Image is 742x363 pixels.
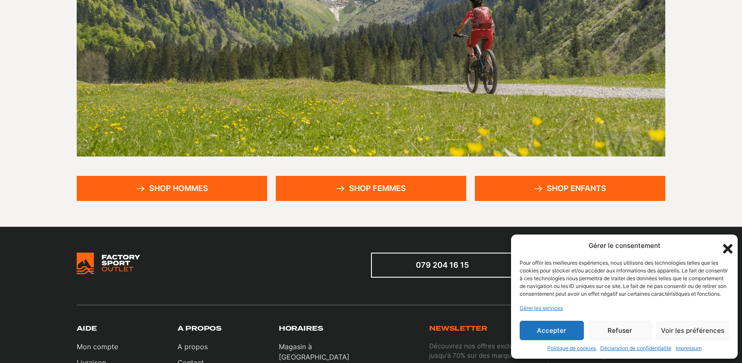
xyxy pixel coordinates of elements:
[77,176,267,201] a: Shop hommes
[429,325,487,333] h3: Newsletter
[279,325,323,333] h3: Horaires
[279,341,371,362] p: Magasin à [GEOGRAPHIC_DATA]
[475,176,665,201] a: Shop enfants
[676,344,701,352] a: Impressum
[276,176,466,201] a: Shop femmes
[178,341,208,352] a: A propos
[77,253,140,274] img: Bricks Woocommerce Starter
[77,341,118,352] a: Mon compte
[77,325,97,333] h3: Aide
[656,321,729,340] button: Voir les préférences
[178,325,221,333] h3: A propos
[547,344,596,352] a: Politique de cookies
[371,253,514,278] a: 079 204 16 15
[520,259,728,298] div: Pour offrir les meilleures expériences, nous utilisons des technologies telles que les cookies po...
[588,321,652,340] button: Refuser
[520,304,563,312] a: Gérer les services
[600,344,671,352] a: Déclaration de confidentialité
[520,321,584,340] button: Accepter
[589,241,661,251] div: Gérer le consentement
[720,241,729,250] div: Fermer la boîte de dialogue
